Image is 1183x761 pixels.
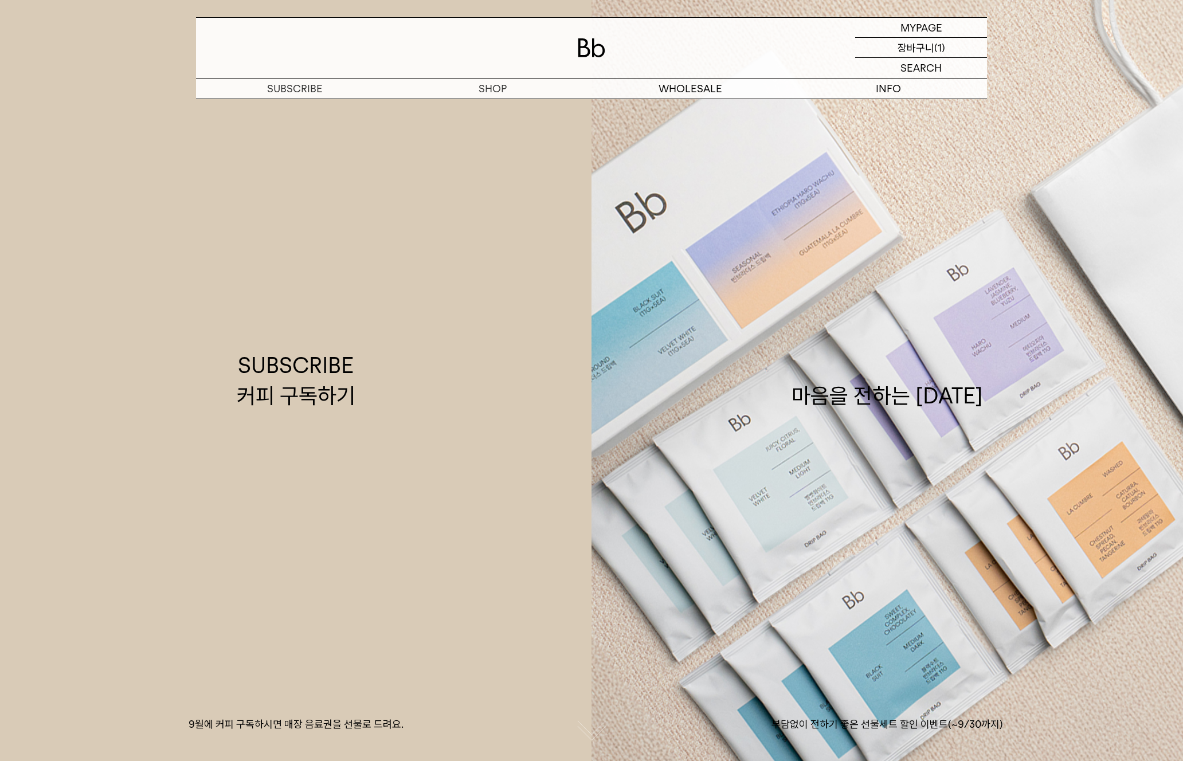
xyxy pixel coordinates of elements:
p: MYPAGE [900,18,942,37]
p: 장바구니 [898,38,934,57]
img: 로고 [578,38,605,57]
a: SUBSCRIBE [196,79,394,99]
p: (1) [934,38,945,57]
p: SEARCH [900,58,942,78]
a: MYPAGE [855,18,987,38]
p: WHOLESALE [591,79,789,99]
a: 장바구니 (1) [855,38,987,58]
p: 부담없이 전하기 좋은 선물세트 할인 이벤트(~9/30까지) [591,717,1183,731]
a: SHOP [394,79,591,99]
p: INFO [789,79,987,99]
div: 마음을 전하는 [DATE] [792,350,983,411]
div: SUBSCRIBE 커피 구독하기 [237,350,355,411]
